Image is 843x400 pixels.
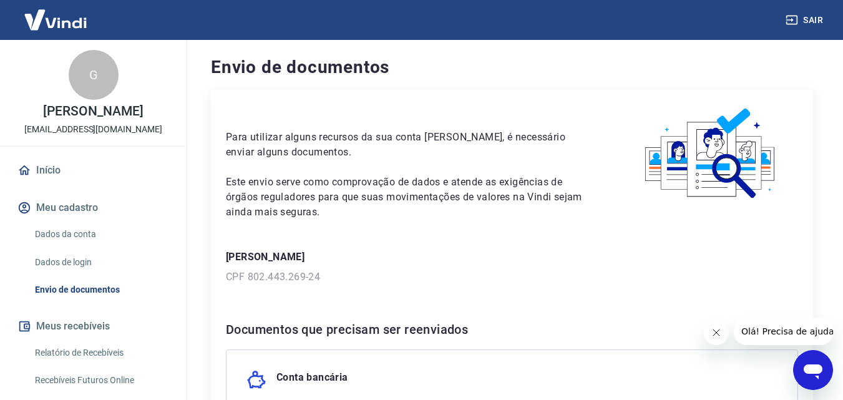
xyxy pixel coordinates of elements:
[226,175,594,220] p: Este envio serve como comprovação de dados e atende as exigências de órgãos reguladores para que ...
[783,9,828,32] button: Sair
[30,368,172,393] a: Recebíveis Futuros Online
[30,340,172,366] a: Relatório de Recebíveis
[30,222,172,247] a: Dados da conta
[226,250,798,265] p: [PERSON_NAME]
[211,55,813,80] h4: Envio de documentos
[246,370,266,390] img: money_pork.0c50a358b6dafb15dddc3eea48f23780.svg
[30,277,172,303] a: Envio de documentos
[734,318,833,345] iframe: Mensaje de la compañía
[69,50,119,100] div: G
[43,105,143,118] p: [PERSON_NAME]
[15,1,96,39] img: Vindi
[15,194,172,222] button: Meu cadastro
[15,157,172,184] a: Início
[7,9,105,19] span: Olá! Precisa de ajuda?
[226,320,798,339] h6: Documentos que precisam ser reenviados
[226,130,594,160] p: Para utilizar alguns recursos da sua conta [PERSON_NAME], é necessário enviar alguns documentos.
[276,370,348,390] p: Conta bancária
[226,270,798,285] p: CPF 802.443.269-24
[24,123,162,136] p: [EMAIL_ADDRESS][DOMAIN_NAME]
[30,250,172,275] a: Dados de login
[624,105,798,203] img: waiting_documents.41d9841a9773e5fdf392cede4d13b617.svg
[15,313,172,340] button: Meus recebíveis
[793,350,833,390] iframe: Botón para iniciar la ventana de mensajería
[704,320,729,345] iframe: Cerrar mensaje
